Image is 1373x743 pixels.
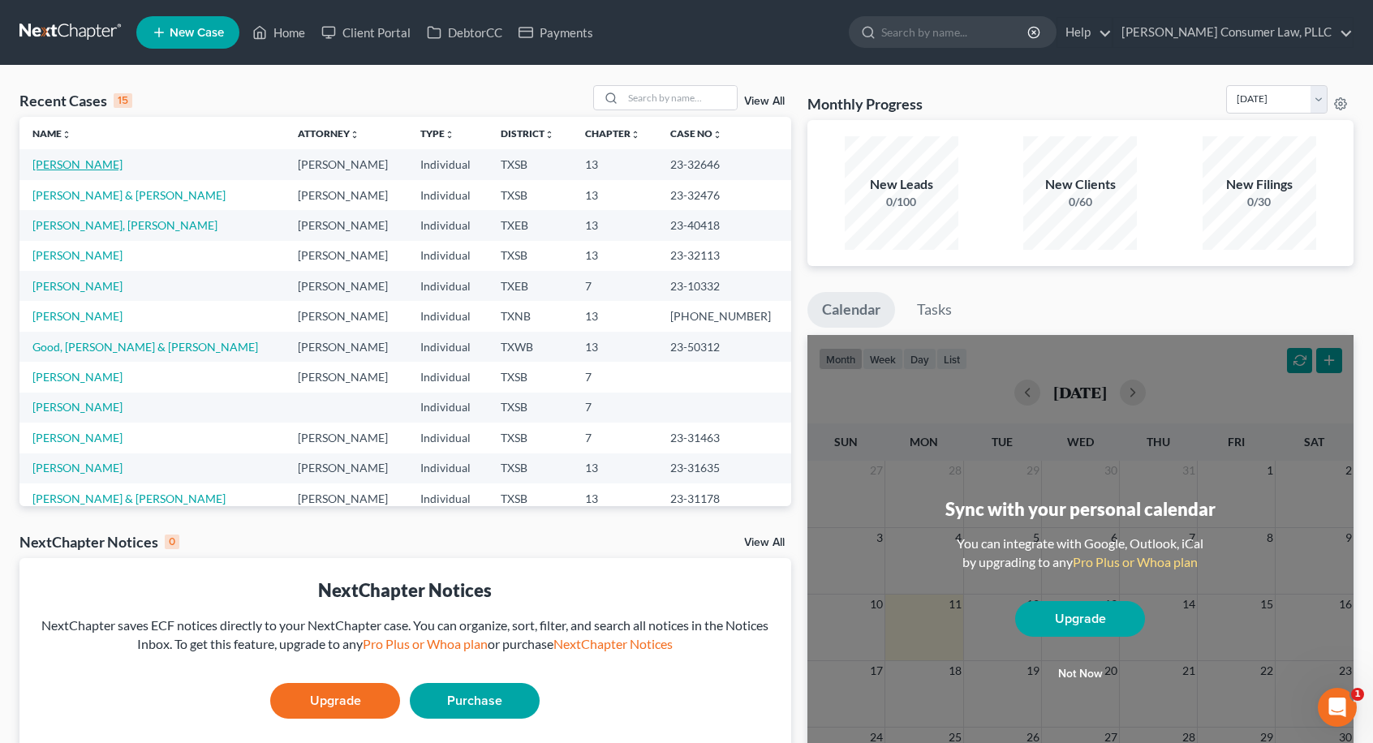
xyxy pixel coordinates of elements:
[285,210,407,240] td: [PERSON_NAME]
[285,332,407,362] td: [PERSON_NAME]
[744,96,785,107] a: View All
[657,149,791,179] td: 23-32646
[19,91,132,110] div: Recent Cases
[881,17,1030,47] input: Search by name...
[488,149,571,179] td: TXSB
[285,301,407,331] td: [PERSON_NAME]
[407,149,488,179] td: Individual
[32,461,123,475] a: [PERSON_NAME]
[285,149,407,179] td: [PERSON_NAME]
[501,127,554,140] a: Districtunfold_more
[350,130,359,140] i: unfold_more
[170,27,224,39] span: New Case
[114,93,132,108] div: 15
[657,301,791,331] td: [PHONE_NUMBER]
[285,423,407,453] td: [PERSON_NAME]
[670,127,722,140] a: Case Nounfold_more
[902,292,966,328] a: Tasks
[32,578,778,603] div: NextChapter Notices
[407,210,488,240] td: Individual
[407,483,488,513] td: Individual
[32,188,226,202] a: [PERSON_NAME] & [PERSON_NAME]
[572,332,658,362] td: 13
[285,180,407,210] td: [PERSON_NAME]
[657,210,791,240] td: 23-40418
[407,301,488,331] td: Individual
[1318,688,1357,727] iframe: Intercom live chat
[1023,175,1137,194] div: New Clients
[285,483,407,513] td: [PERSON_NAME]
[32,127,71,140] a: Nameunfold_more
[945,496,1216,522] div: Sync with your personal calendar
[807,292,895,328] a: Calendar
[244,18,313,47] a: Home
[657,483,791,513] td: 23-31178
[285,241,407,271] td: [PERSON_NAME]
[32,218,217,232] a: [PERSON_NAME], [PERSON_NAME]
[407,180,488,210] td: Individual
[19,532,179,552] div: NextChapter Notices
[62,130,71,140] i: unfold_more
[572,301,658,331] td: 13
[572,423,658,453] td: 7
[488,423,571,453] td: TXSB
[572,453,658,483] td: 13
[1015,658,1145,690] button: Not now
[657,423,791,453] td: 23-31463
[488,180,571,210] td: TXSB
[657,271,791,301] td: 23-10332
[572,210,658,240] td: 13
[407,453,488,483] td: Individual
[488,362,571,392] td: TXSB
[807,94,923,114] h3: Monthly Progress
[657,453,791,483] td: 23-31635
[1057,18,1112,47] a: Help
[407,332,488,362] td: Individual
[1351,688,1364,701] span: 1
[572,180,658,210] td: 13
[488,301,571,331] td: TXNB
[419,18,510,47] a: DebtorCC
[32,248,123,262] a: [PERSON_NAME]
[32,400,123,414] a: [PERSON_NAME]
[657,241,791,271] td: 23-32113
[1015,601,1145,637] a: Upgrade
[657,180,791,210] td: 23-32476
[407,362,488,392] td: Individual
[950,535,1210,572] div: You can integrate with Google, Outlook, iCal by upgrading to any
[32,492,226,505] a: [PERSON_NAME] & [PERSON_NAME]
[165,535,179,549] div: 0
[407,271,488,301] td: Individual
[510,18,601,47] a: Payments
[298,127,359,140] a: Attorneyunfold_more
[285,453,407,483] td: [PERSON_NAME]
[572,362,658,392] td: 7
[585,127,640,140] a: Chapterunfold_more
[623,86,737,110] input: Search by name...
[32,279,123,293] a: [PERSON_NAME]
[407,241,488,271] td: Individual
[572,393,658,423] td: 7
[572,271,658,301] td: 7
[744,537,785,548] a: View All
[407,423,488,453] td: Individual
[553,636,673,651] a: NextChapter Notices
[544,130,554,140] i: unfold_more
[285,271,407,301] td: [PERSON_NAME]
[488,271,571,301] td: TXEB
[1203,194,1316,210] div: 0/30
[488,453,571,483] td: TXSB
[488,241,571,271] td: TXSB
[572,241,658,271] td: 13
[1023,194,1137,210] div: 0/60
[657,332,791,362] td: 23-50312
[572,483,658,513] td: 13
[488,393,571,423] td: TXSB
[363,636,488,651] a: Pro Plus or Whoa plan
[32,370,123,384] a: [PERSON_NAME]
[420,127,454,140] a: Typeunfold_more
[32,157,123,171] a: [PERSON_NAME]
[572,149,658,179] td: 13
[32,340,258,354] a: Good, [PERSON_NAME] & [PERSON_NAME]
[845,194,958,210] div: 0/100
